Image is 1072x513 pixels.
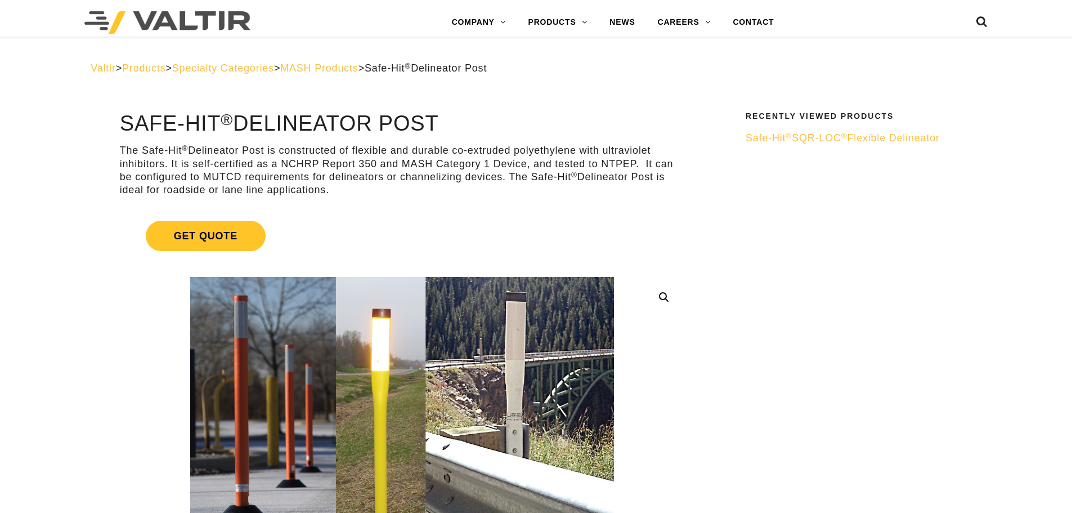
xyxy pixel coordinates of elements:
[441,11,517,34] a: COMPANY
[365,63,487,74] span: Safe-Hit Delineator Post
[746,132,974,145] a: Safe-Hit®SQR-LOC®Flexible Delineator
[91,62,981,75] div: > > > >
[647,11,722,34] a: CAREERS
[280,63,358,74] a: MASH Products
[721,11,785,34] a: CONTACT
[120,112,684,136] h1: Safe-Hit Delineator Post
[146,221,266,251] span: Get Quote
[517,11,599,34] a: PRODUCTS
[746,132,940,144] span: Safe-Hit SQR-LOC Flexible Delineator
[172,63,274,74] a: Specialty Categories
[120,144,684,197] p: The Safe-Hit Delineator Post is constructed of flexible and durable co-extruded polyethylene with...
[571,171,577,179] sup: ®
[122,63,165,74] a: Products
[405,62,411,70] sup: ®
[221,110,233,128] sup: ®
[182,144,188,153] sup: ®
[746,112,974,121] h2: Recently Viewed Products
[841,132,847,140] sup: ®
[786,132,792,140] sup: ®
[84,11,250,34] img: Valtir
[120,207,684,265] a: Get Quote
[91,63,115,74] a: Valtir
[598,11,646,34] a: NEWS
